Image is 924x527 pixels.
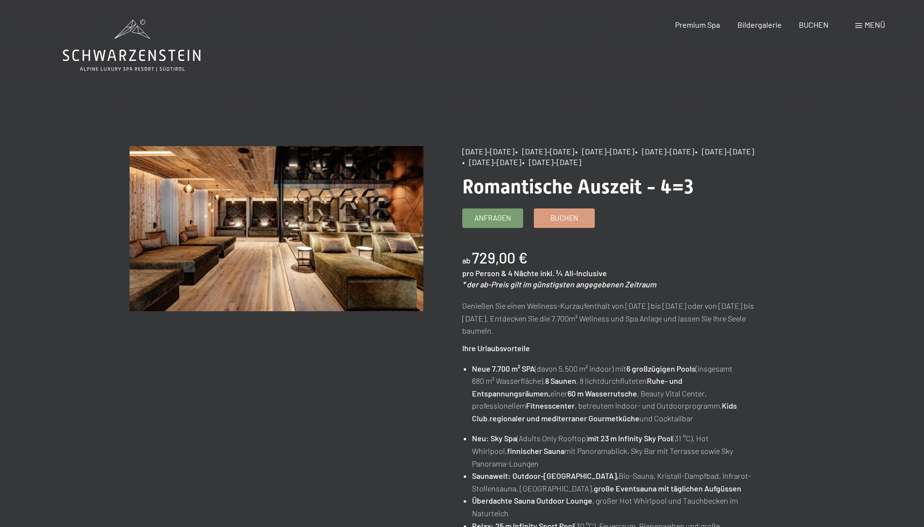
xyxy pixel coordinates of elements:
em: * der ab-Preis gilt im günstigsten angegebenen Zeitraum [462,280,656,289]
span: • [DATE]–[DATE] [635,147,694,156]
li: , großer Hot Whirlpool und Tauchbecken im Naturteich [472,494,755,519]
strong: Ruhe- und Entspannungsräumen, [472,376,682,398]
span: inkl. ¾ All-Inclusive [540,268,607,278]
li: (Adults Only Rooftop) (31 °C), Hot Whirlpool, mit Panoramablick, Sky Bar mit Terrasse sowie Sky P... [472,432,755,470]
span: [DATE]–[DATE] [462,147,514,156]
span: • [DATE]–[DATE] [575,147,634,156]
strong: Saunawelt: Outdoor-[GEOGRAPHIC_DATA], [472,471,619,480]
b: 729,00 € [472,249,528,266]
img: Romantische Auszeit - 4=3 [130,146,423,311]
span: Buchen [550,213,578,223]
li: Bio-Sauna, Kristall-Dampfbad, Infrarot-Stollensauna, [GEOGRAPHIC_DATA], [472,470,755,494]
strong: Kids Club [472,401,737,423]
a: Buchen [534,209,594,227]
span: Menü [865,20,885,29]
a: Premium Spa [675,20,720,29]
strong: 8 Saunen [545,376,576,385]
strong: Überdachte Sauna Outdoor Lounge [472,496,592,505]
strong: 60 m Wasserrutsche [567,389,637,398]
a: Anfragen [463,209,523,227]
strong: regionaler und mediterraner Gourmetküche [490,414,640,423]
li: (davon 5.500 m² indoor) mit (insgesamt 680 m² Wasserfläche), , 8 lichtdurchfluteten einer , Beaut... [472,362,755,425]
strong: Fitnesscenter [526,401,575,410]
strong: finnischer Sauna [507,446,565,455]
strong: Ihre Urlaubsvorteile [462,343,530,353]
span: • [DATE]–[DATE] [515,147,574,156]
strong: Neue 7.700 m² SPA [472,364,535,373]
strong: mit 23 m Infinity Sky Pool [588,433,673,443]
a: Bildergalerie [737,20,782,29]
span: • [DATE]–[DATE] [522,157,581,167]
span: ab [462,256,471,265]
span: • [DATE]–[DATE] [695,147,754,156]
a: BUCHEN [799,20,829,29]
strong: Neu: Sky Spa [472,433,517,443]
span: pro Person & [462,268,507,278]
strong: 6 großzügigen Pools [626,364,696,373]
span: 4 Nächte [508,268,539,278]
span: • [DATE]–[DATE] [462,157,521,167]
span: Anfragen [474,213,511,223]
p: Genießen Sie einen Wellness-Kurzaufenthalt von [DATE] bis [DATE] oder von [DATE] bis [DATE]. Entd... [462,300,756,337]
strong: große Eventsauna mit täglichen Aufgüssen [594,484,741,493]
span: Romantische Auszeit - 4=3 [462,175,694,198]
